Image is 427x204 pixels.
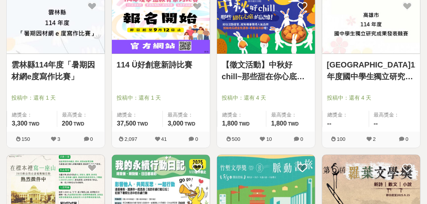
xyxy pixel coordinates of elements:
[374,120,378,127] span: --
[406,136,409,142] span: 0
[11,59,100,82] a: 雲林縣114年度「暑期因材網e度寫作比賽」
[288,121,299,127] span: TWD
[271,111,310,119] span: 最高獎金：
[327,120,332,127] span: --
[327,94,416,102] span: 投稿中：還有 4 天
[374,111,416,119] span: 最高獎金：
[327,111,364,119] span: 總獎金：
[117,94,205,102] span: 投稿中：還有 1 天
[327,59,416,82] a: [GEOGRAPHIC_DATA]114年度國中學生獨立研究成果發表競賽
[232,136,241,142] span: 500
[239,121,250,127] span: TWD
[117,59,205,71] a: 114 Ü好創意新詩比賽
[73,121,84,127] span: TWD
[12,120,27,127] span: 3,300
[22,136,30,142] span: 150
[373,136,376,142] span: 2
[222,94,310,102] span: 投稿中：還有 4 天
[222,120,238,127] span: 1,800
[222,111,261,119] span: 總獎金：
[301,136,303,142] span: 0
[57,136,60,142] span: 3
[29,121,39,127] span: TWD
[185,121,195,127] span: TWD
[168,111,205,119] span: 最高獎金：
[137,121,148,127] span: TWD
[195,136,198,142] span: 0
[12,111,52,119] span: 總獎金：
[266,136,272,142] span: 10
[11,94,100,102] span: 投稿中：還有 1 天
[62,111,100,119] span: 最高獎金：
[222,59,310,82] a: 【徵文活動】中秋好chill~那些甜在你心底的記憶！
[124,136,137,142] span: 2,097
[168,120,183,127] span: 3,000
[337,136,346,142] span: 100
[117,111,158,119] span: 總獎金：
[117,120,136,127] span: 37,500
[62,120,73,127] span: 200
[90,136,93,142] span: 0
[271,120,287,127] span: 1,800
[161,136,167,142] span: 41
